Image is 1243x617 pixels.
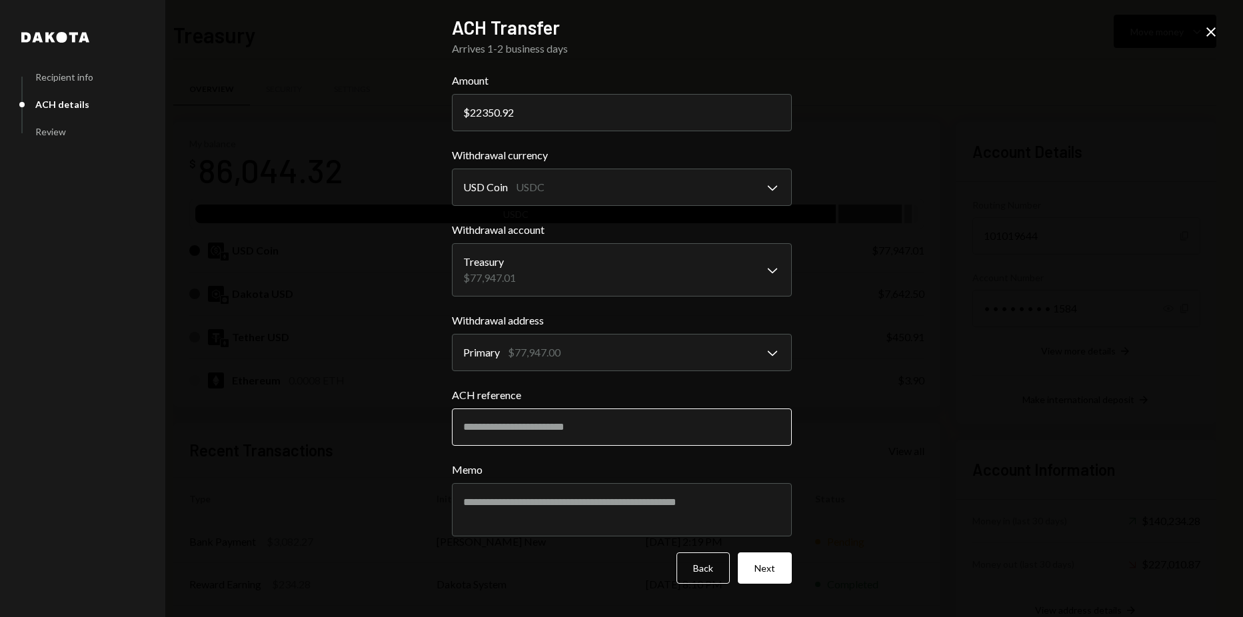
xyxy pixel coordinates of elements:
[452,41,792,57] div: Arrives 1-2 business days
[452,147,792,163] label: Withdrawal currency
[452,15,792,41] h2: ACH Transfer
[516,179,545,195] div: USDC
[463,106,470,119] div: $
[35,99,89,110] div: ACH details
[738,552,792,584] button: Next
[452,73,792,89] label: Amount
[452,222,792,238] label: Withdrawal account
[452,169,792,206] button: Withdrawal currency
[452,243,792,297] button: Withdrawal account
[508,344,561,360] div: $77,947.00
[452,312,792,328] label: Withdrawal address
[35,126,66,137] div: Review
[452,94,792,131] input: 0.00
[452,462,792,478] label: Memo
[452,387,792,403] label: ACH reference
[676,552,730,584] button: Back
[452,334,792,371] button: Withdrawal address
[35,71,93,83] div: Recipient info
